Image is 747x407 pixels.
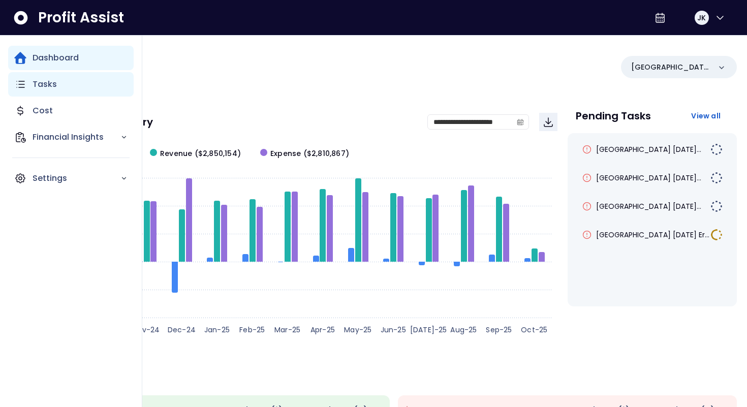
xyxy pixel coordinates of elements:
img: In Progress [710,229,723,241]
text: Mar-25 [274,325,300,335]
span: [GEOGRAPHIC_DATA] [DATE]... [596,201,701,211]
text: Dec-24 [168,325,196,335]
span: [GEOGRAPHIC_DATA] [DATE]... [596,144,701,154]
text: Feb-25 [239,325,265,335]
text: Jan-25 [204,325,230,335]
span: [GEOGRAPHIC_DATA] [DATE] Er... [596,230,709,240]
text: Jun-25 [381,325,406,335]
p: Cost [33,105,53,117]
button: Download [539,113,557,131]
img: Not yet Started [710,200,723,212]
text: Apr-25 [310,325,335,335]
text: Aug-25 [450,325,477,335]
span: View all [691,111,721,121]
img: Not yet Started [710,172,723,184]
span: Revenue ($2,850,154) [160,148,241,159]
span: Profit Assist [38,9,124,27]
p: Settings [33,172,120,184]
p: Financial Insights [33,131,120,143]
text: May-25 [344,325,371,335]
text: Sep-25 [486,325,512,335]
text: [DATE]-25 [410,325,447,335]
span: Expense ($2,810,867) [270,148,349,159]
text: Nov-24 [133,325,160,335]
span: JK [697,13,706,23]
p: Dashboard [33,52,79,64]
svg: calendar [517,118,524,126]
text: Oct-25 [521,325,547,335]
span: [GEOGRAPHIC_DATA] [DATE]... [596,173,701,183]
p: Tasks [33,78,57,90]
img: Not yet Started [710,143,723,155]
p: Wins & Losses [51,373,737,383]
button: View all [683,107,729,125]
p: Pending Tasks [576,111,651,121]
p: [GEOGRAPHIC_DATA] [631,62,710,73]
